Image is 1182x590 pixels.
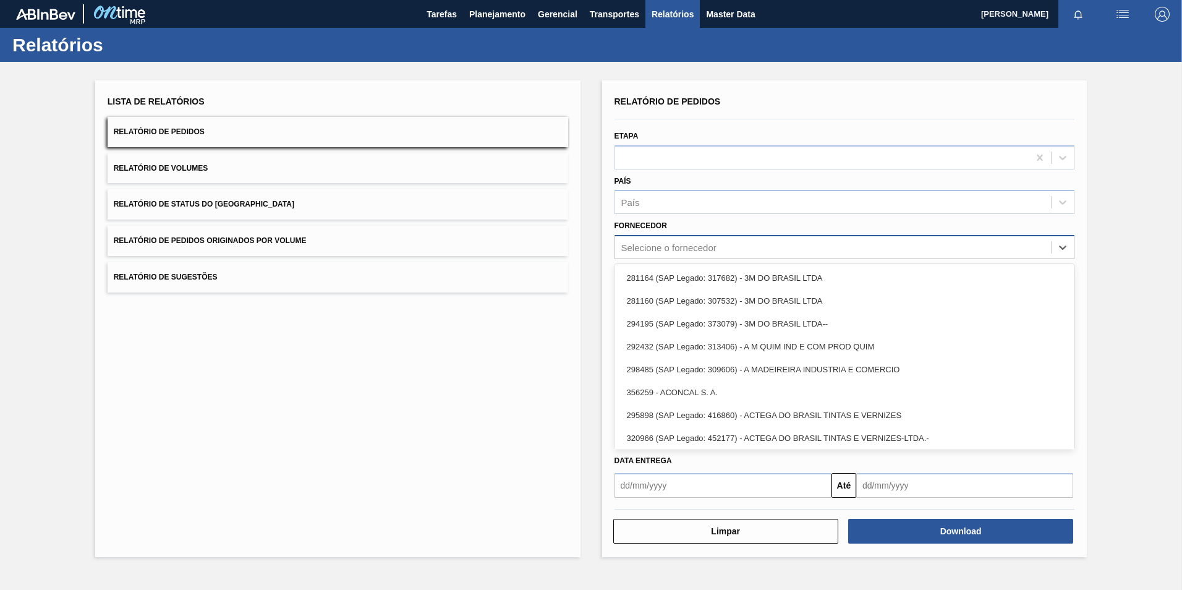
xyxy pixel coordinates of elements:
div: 292432 (SAP Legado: 313406) - A M QUIM IND E COM PROD QUIM [614,335,1075,358]
span: Data entrega [614,456,672,465]
span: Transportes [590,7,639,22]
span: Relatório de Sugestões [114,273,218,281]
span: Relatório de Pedidos Originados por Volume [114,236,307,245]
button: Até [831,473,856,498]
button: Notificações [1058,6,1098,23]
button: Relatório de Pedidos Originados por Volume [108,226,568,256]
span: Planejamento [469,7,525,22]
span: Relatórios [652,7,694,22]
span: Gerencial [538,7,577,22]
div: País [621,197,640,208]
button: Relatório de Status do [GEOGRAPHIC_DATA] [108,189,568,220]
span: Lista de Relatórios [108,96,205,106]
button: Limpar [613,519,838,544]
span: Relatório de Pedidos [614,96,721,106]
div: Selecione o fornecedor [621,242,716,253]
img: userActions [1115,7,1130,22]
input: dd/mm/yyyy [614,473,831,498]
button: Relatório de Volumes [108,153,568,184]
div: 294195 (SAP Legado: 373079) - 3M DO BRASIL LTDA-- [614,312,1075,335]
span: Relatório de Volumes [114,164,208,173]
div: 295898 (SAP Legado: 416860) - ACTEGA DO BRASIL TINTAS E VERNIZES [614,404,1075,427]
button: Download [848,519,1073,544]
span: Relatório de Status do [GEOGRAPHIC_DATA] [114,200,294,208]
div: 281164 (SAP Legado: 317682) - 3M DO BRASIL LTDA [614,267,1075,289]
label: Fornecedor [614,221,667,230]
h1: Relatórios [12,38,232,52]
div: 298485 (SAP Legado: 309606) - A MADEIREIRA INDUSTRIA E COMERCIO [614,358,1075,381]
label: País [614,177,631,186]
img: TNhmsLtSVTkK8tSr43FrP2fwEKptu5GPRR3wAAAABJRU5ErkJggg== [16,9,75,20]
img: Logout [1155,7,1170,22]
label: Etapa [614,132,639,140]
button: Relatório de Sugestões [108,262,568,293]
input: dd/mm/yyyy [856,473,1073,498]
div: 356259 - ACONCAL S. A. [614,381,1075,404]
button: Relatório de Pedidos [108,117,568,147]
span: Relatório de Pedidos [114,127,205,136]
span: Tarefas [427,7,457,22]
div: 320966 (SAP Legado: 452177) - ACTEGA DO BRASIL TINTAS E VERNIZES-LTDA.- [614,427,1075,450]
div: 281160 (SAP Legado: 307532) - 3M DO BRASIL LTDA [614,289,1075,312]
span: Master Data [706,7,755,22]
